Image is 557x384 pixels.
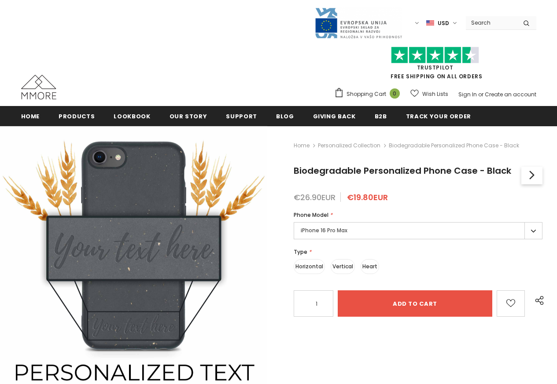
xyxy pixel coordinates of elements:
[294,165,511,177] span: Biodegradable Personalized Phone Case - Black
[466,16,516,29] input: Search Site
[294,248,307,256] span: Type
[331,259,355,274] label: Vertical
[21,75,56,99] img: MMORE Cases
[294,192,336,203] span: €26.90EUR
[226,112,257,121] span: support
[294,140,310,151] a: Home
[170,106,207,126] a: Our Story
[314,7,402,39] img: Javni Razpis
[458,91,477,98] a: Sign In
[389,140,519,151] span: Biodegradable Personalized Phone Case - Black
[391,47,479,64] img: Trust Pilot Stars
[347,90,386,99] span: Shopping Cart
[426,19,434,27] img: USD
[314,19,402,26] a: Javni Razpis
[375,112,387,121] span: B2B
[276,112,294,121] span: Blog
[334,88,404,101] a: Shopping Cart 0
[410,86,448,102] a: Wish Lists
[114,106,150,126] a: Lookbook
[422,90,448,99] span: Wish Lists
[417,64,454,71] a: Trustpilot
[294,259,325,274] label: Horizontal
[438,19,449,28] span: USD
[21,112,40,121] span: Home
[390,88,400,99] span: 0
[313,106,356,126] a: Giving back
[294,222,542,239] label: iPhone 16 Pro Max
[478,91,483,98] span: or
[406,106,471,126] a: Track your order
[114,112,150,121] span: Lookbook
[318,142,380,149] a: Personalized Collection
[59,106,95,126] a: Products
[347,192,388,203] span: €19.80EUR
[276,106,294,126] a: Blog
[294,211,328,219] span: Phone Model
[375,106,387,126] a: B2B
[21,106,40,126] a: Home
[59,112,95,121] span: Products
[406,112,471,121] span: Track your order
[361,259,379,274] label: Heart
[485,91,536,98] a: Create an account
[170,112,207,121] span: Our Story
[226,106,257,126] a: support
[338,290,492,317] input: Add to cart
[334,51,536,80] span: FREE SHIPPING ON ALL ORDERS
[313,112,356,121] span: Giving back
